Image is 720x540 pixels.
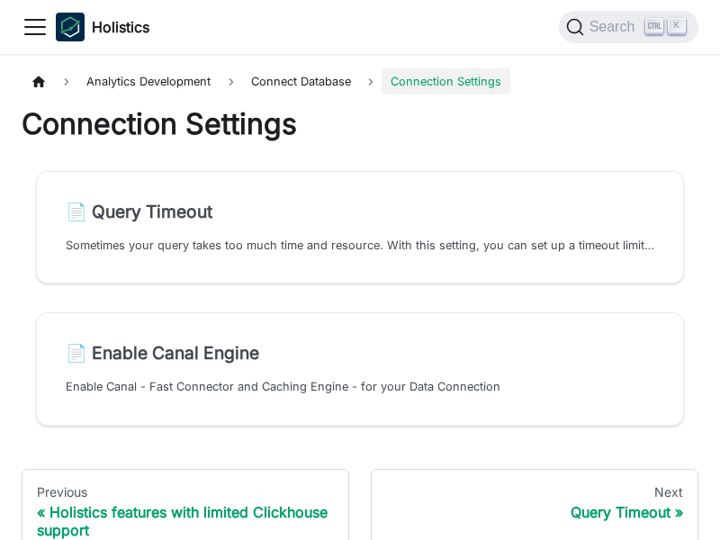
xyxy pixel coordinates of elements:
a: Home page [22,68,56,94]
h2: Query Timeout [66,201,654,222]
span: Analytics Development [77,68,220,94]
span: Connect Database [242,68,360,94]
div: Previous [37,484,334,500]
h1: Connection Settings [22,106,698,142]
button: Toggle navigation bar [22,13,49,40]
h2: Enable Canal Engine [66,342,654,364]
a: 📄️ Query TimeoutSometimes your query takes too much time and resource. With this setting, you can... [36,171,684,283]
p: Enable Canal - Fast Connector and Caching Engine - for your Data Connection [66,378,654,395]
span: Connection Settings [382,68,510,94]
img: Holistics [56,13,85,41]
p: Sometimes your query takes too much time and resource. With this setting, you can set up a timeou... [66,237,654,254]
a: 📄️ Enable Canal EngineEnable Canal - Fast Connector and Caching Engine - for your Data Connection [36,312,684,425]
b: Holistics [92,16,149,38]
a: HolisticsHolistics [56,13,149,41]
div: Query Timeout [386,503,683,521]
kbd: K [668,18,686,34]
span: Search [584,19,646,35]
div: Holistics features with limited Clickhouse support [37,503,334,539]
div: Next [386,484,683,500]
nav: Breadcrumbs [22,68,698,94]
button: Search (Ctrl+K) [559,11,698,43]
